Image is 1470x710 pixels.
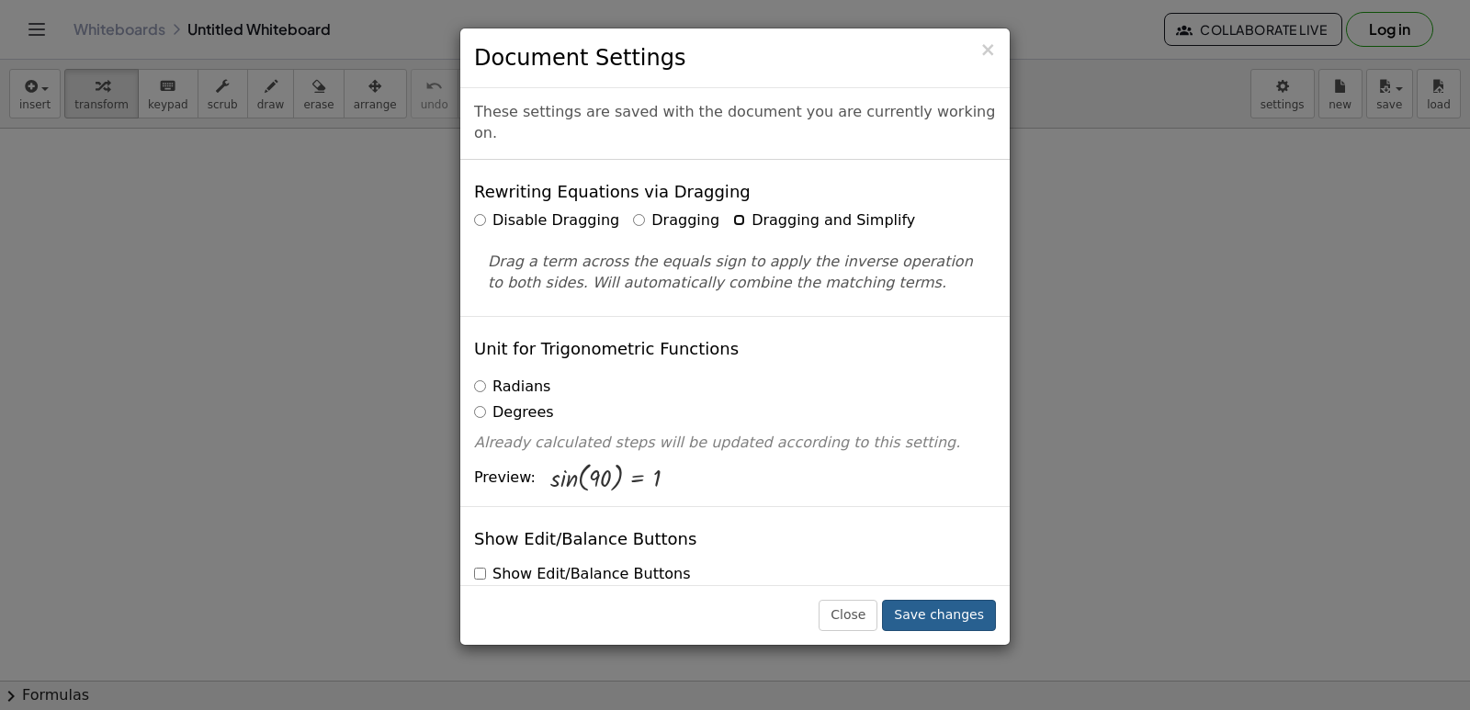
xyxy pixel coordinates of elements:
p: Drag a term across the equals sign to apply the inverse operation to both sides. Will automatical... [488,252,982,294]
input: Show Edit/Balance Buttons [474,568,486,580]
input: Degrees [474,406,486,418]
button: Save changes [882,600,996,631]
button: Close [819,600,877,631]
span: Preview: [474,468,536,489]
button: Close [979,40,996,60]
label: Dragging [633,210,719,231]
h4: Rewriting Equations via Dragging [474,183,751,201]
h4: Unit for Trigonometric Functions [474,340,739,358]
label: Dragging and Simplify [733,210,915,231]
input: Disable Dragging [474,214,486,226]
h3: Document Settings [474,42,996,73]
h4: Show Edit/Balance Buttons [474,530,696,548]
input: Dragging and Simplify [733,214,745,226]
label: Degrees [474,402,554,423]
label: Radians [474,377,550,398]
label: Disable Dragging [474,210,619,231]
input: Radians [474,380,486,392]
div: These settings are saved with the document you are currently working on. [460,88,1010,160]
span: × [979,39,996,61]
input: Dragging [633,214,645,226]
label: Show Edit/Balance Buttons [474,564,690,585]
p: Already calculated steps will be updated according to this setting. [474,433,996,454]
